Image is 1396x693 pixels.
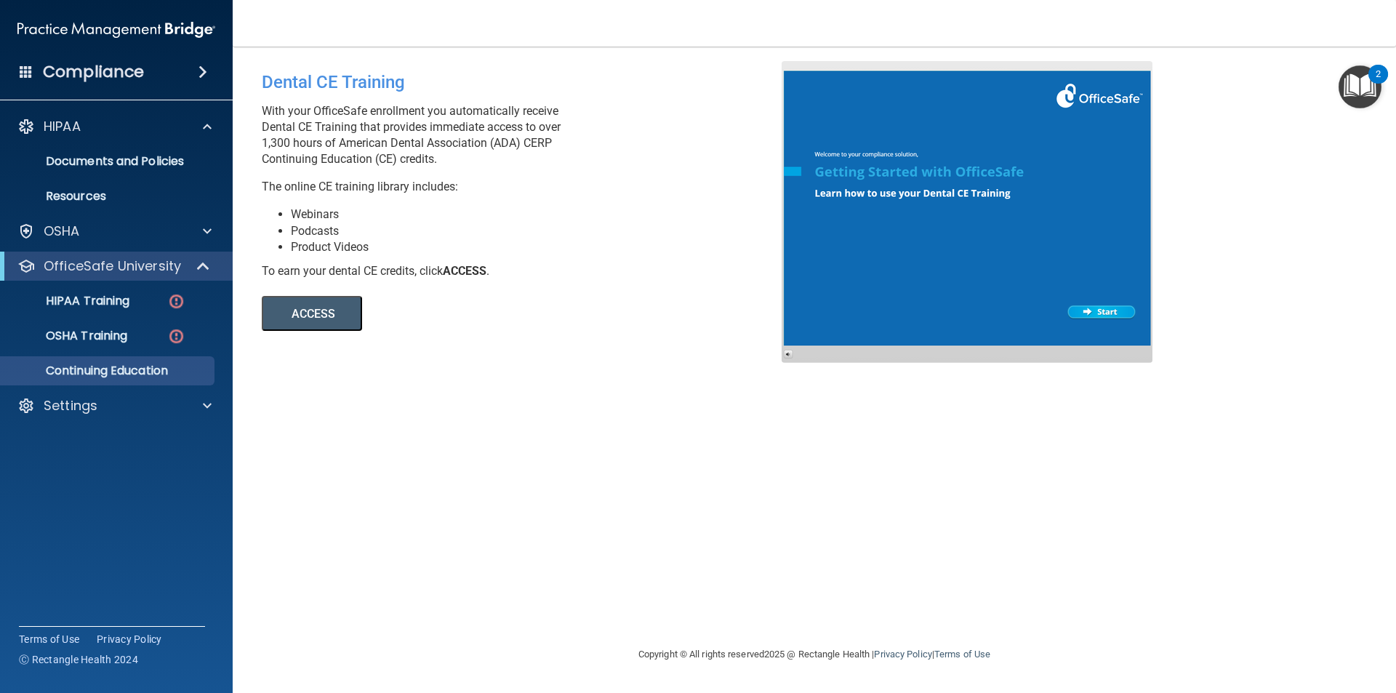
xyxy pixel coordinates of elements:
[443,264,486,278] b: ACCESS
[1339,65,1381,108] button: Open Resource Center, 2 new notifications
[9,364,208,378] p: Continuing Education
[44,257,181,275] p: OfficeSafe University
[874,649,931,660] a: Privacy Policy
[291,223,793,239] li: Podcasts
[167,292,185,311] img: danger-circle.6113f641.png
[9,189,208,204] p: Resources
[549,631,1080,678] div: Copyright © All rights reserved 2025 @ Rectangle Health | |
[17,223,212,240] a: OSHA
[43,62,144,82] h4: Compliance
[44,223,80,240] p: OSHA
[262,309,659,320] a: ACCESS
[934,649,990,660] a: Terms of Use
[17,15,215,44] img: PMB logo
[17,257,211,275] a: OfficeSafe University
[9,154,208,169] p: Documents and Policies
[17,118,212,135] a: HIPAA
[97,632,162,646] a: Privacy Policy
[9,329,127,343] p: OSHA Training
[262,263,793,279] div: To earn your dental CE credits, click .
[167,327,185,345] img: danger-circle.6113f641.png
[17,397,212,414] a: Settings
[19,632,79,646] a: Terms of Use
[262,103,793,167] p: With your OfficeSafe enrollment you automatically receive Dental CE Training that provides immedi...
[1376,74,1381,93] div: 2
[262,179,793,195] p: The online CE training library includes:
[44,397,97,414] p: Settings
[262,61,793,103] div: Dental CE Training
[44,118,81,135] p: HIPAA
[262,296,362,331] button: ACCESS
[291,207,793,223] li: Webinars
[291,239,793,255] li: Product Videos
[9,294,129,308] p: HIPAA Training
[19,652,138,667] span: Ⓒ Rectangle Health 2024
